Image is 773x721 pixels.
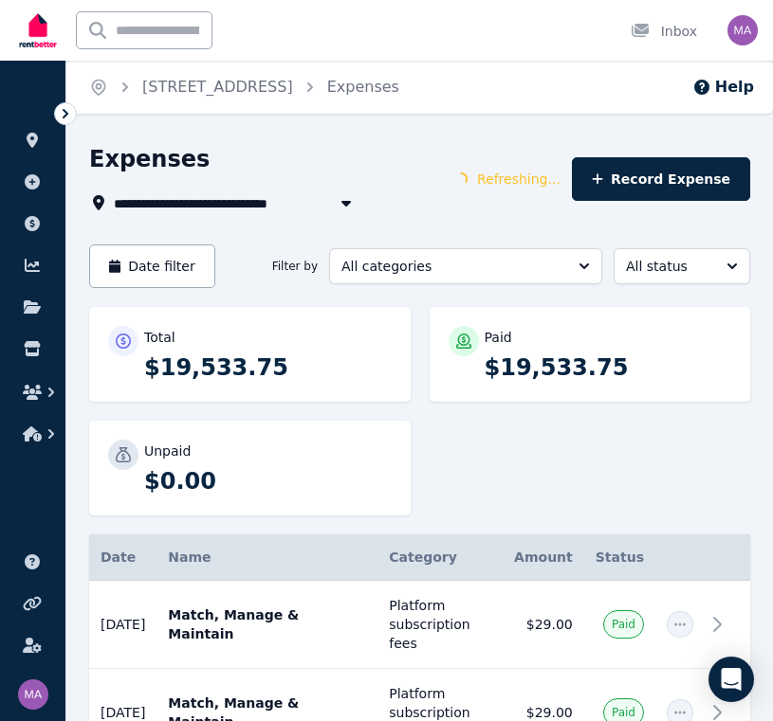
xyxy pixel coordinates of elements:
[156,534,377,581] th: Name
[572,157,750,201] button: Record Expense
[15,7,61,54] img: RentBetter
[89,581,156,669] td: [DATE]
[66,61,422,114] nav: Breadcrumb
[584,534,655,581] th: Status
[327,78,399,96] a: Expenses
[485,352,732,383] p: $19,533.75
[89,144,210,174] h1: Expenses
[377,534,493,581] th: Category
[477,170,561,189] span: Refreshing...
[494,534,584,581] th: Amount
[142,78,293,96] a: [STREET_ADDRESS]
[494,581,584,669] td: $29.00
[341,257,563,276] span: All categories
[631,22,697,41] div: Inbox
[144,352,392,383] p: $19,533.75
[727,15,758,45] img: Michelle Annett
[168,605,366,643] p: Match, Manage & Maintain
[692,76,754,99] button: Help
[709,657,754,702] div: Open Intercom Messenger
[612,617,635,632] span: Paid
[144,328,175,347] p: Total
[485,328,512,347] p: Paid
[18,679,48,710] img: Michelle Annett
[626,257,711,276] span: All status
[144,442,191,460] p: Unpaid
[377,581,493,669] td: Platform subscription fees
[329,248,602,284] button: All categories
[614,248,750,284] button: All status
[89,534,156,581] th: Date
[272,259,318,274] span: Filter by
[612,705,635,720] span: Paid
[89,244,215,288] button: Date filter
[144,466,392,496] p: $0.00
